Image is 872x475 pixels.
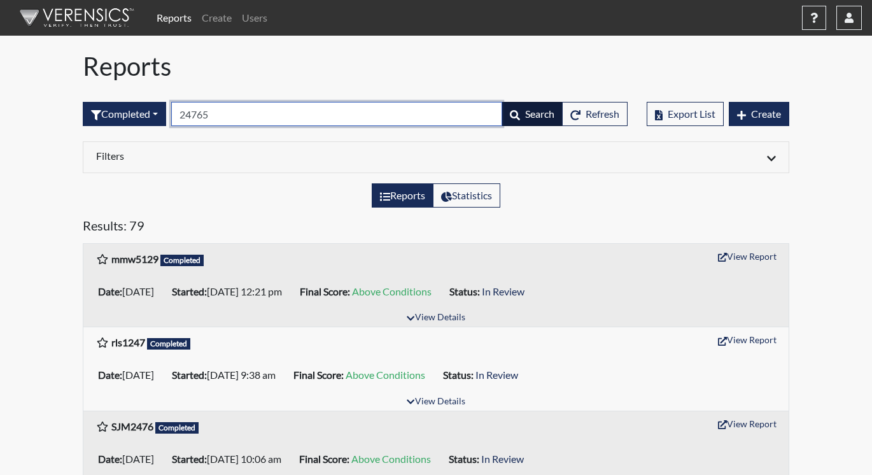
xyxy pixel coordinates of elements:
[401,309,470,327] button: View Details
[167,449,294,469] li: [DATE] 10:06 am
[712,246,782,266] button: View Report
[482,285,524,297] span: In Review
[712,330,782,350] button: View Report
[147,338,190,350] span: Completed
[155,422,199,434] span: Completed
[151,5,197,31] a: Reports
[96,150,426,162] h6: Filters
[93,365,167,385] li: [DATE]
[299,453,349,465] b: Final Score:
[167,281,295,302] li: [DATE] 12:21 pm
[300,285,350,297] b: Final Score:
[111,336,145,348] b: rls1247
[167,365,288,385] li: [DATE] 9:38 am
[372,183,433,208] label: View the list of reports
[481,453,524,465] span: In Review
[237,5,272,31] a: Users
[197,5,237,31] a: Create
[83,218,789,238] h5: Results: 79
[351,453,431,465] span: Above Conditions
[83,102,166,126] div: Filter by interview status
[83,51,789,82] h1: Reports
[401,393,470,411] button: View Details
[111,420,153,432] b: SJM2476
[502,102,563,126] button: Search
[449,285,480,297] b: Status:
[475,369,518,381] span: In Review
[586,108,619,120] span: Refresh
[293,369,344,381] b: Final Score:
[433,183,500,208] label: View statistics about completed interviews
[87,150,785,165] div: Click to expand/collapse filters
[98,285,122,297] b: Date:
[171,102,502,126] input: Search by Registration ID, Interview Number, or Investigation Name.
[93,281,167,302] li: [DATE]
[352,285,432,297] span: Above Conditions
[443,369,474,381] b: Status:
[668,108,715,120] span: Export List
[729,102,789,126] button: Create
[172,453,207,465] b: Started:
[449,453,479,465] b: Status:
[93,449,167,469] li: [DATE]
[111,253,158,265] b: mmw5129
[562,102,628,126] button: Refresh
[346,369,425,381] span: Above Conditions
[98,369,122,381] b: Date:
[83,102,166,126] button: Completed
[525,108,554,120] span: Search
[751,108,781,120] span: Create
[160,255,204,266] span: Completed
[172,285,207,297] b: Started:
[712,414,782,434] button: View Report
[98,453,122,465] b: Date:
[172,369,207,381] b: Started:
[647,102,724,126] button: Export List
